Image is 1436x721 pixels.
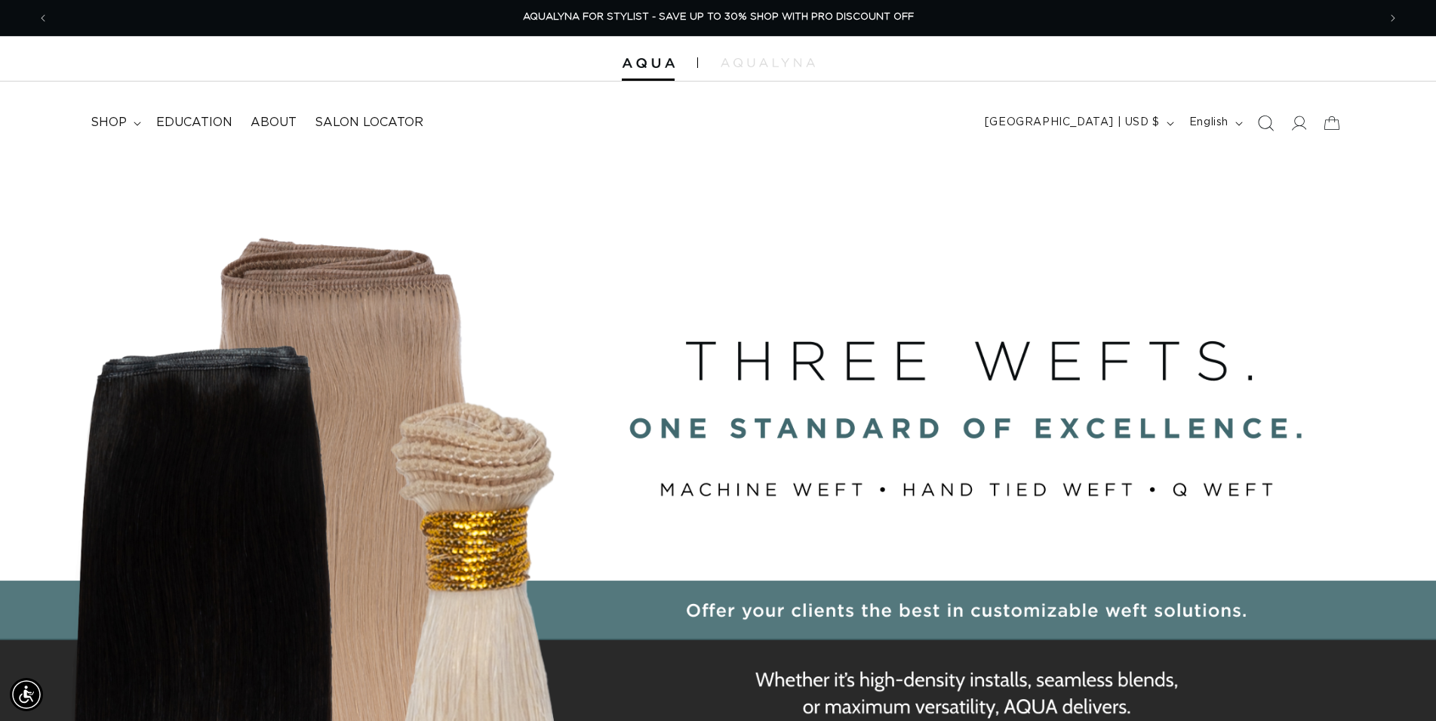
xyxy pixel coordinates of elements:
[241,106,306,140] a: About
[306,106,432,140] a: Salon Locator
[1180,109,1249,137] button: English
[976,109,1180,137] button: [GEOGRAPHIC_DATA] | USD $
[156,115,232,131] span: Education
[81,106,147,140] summary: shop
[315,115,423,131] span: Salon Locator
[26,4,60,32] button: Previous announcement
[10,678,43,711] div: Accessibility Menu
[91,115,127,131] span: shop
[1249,106,1282,140] summary: Search
[985,115,1160,131] span: [GEOGRAPHIC_DATA] | USD $
[147,106,241,140] a: Education
[1376,4,1410,32] button: Next announcement
[1189,115,1228,131] span: English
[251,115,297,131] span: About
[523,12,914,22] span: AQUALYNA FOR STYLIST - SAVE UP TO 30% SHOP WITH PRO DISCOUNT OFF
[622,58,675,69] img: Aqua Hair Extensions
[721,58,815,67] img: aqualyna.com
